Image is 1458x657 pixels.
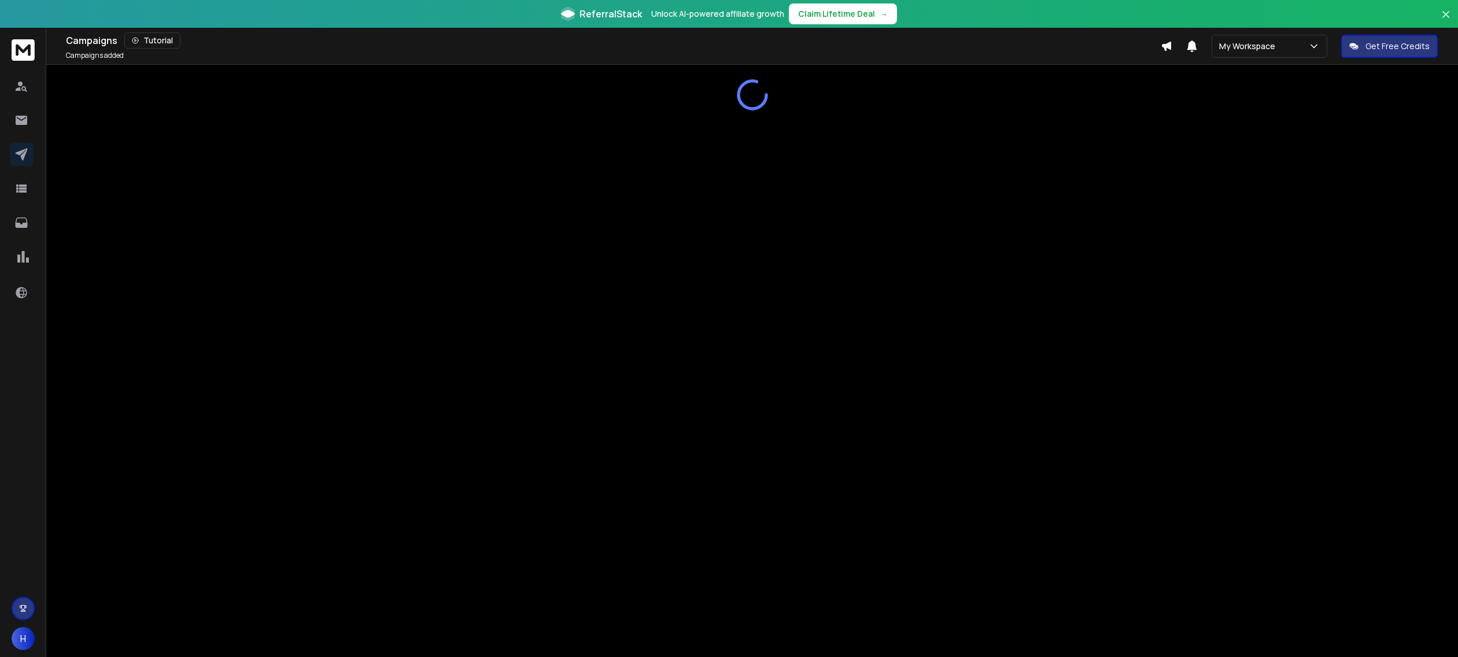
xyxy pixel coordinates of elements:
button: Tutorial [124,32,180,49]
div: Campaigns [66,32,1161,49]
p: Unlock AI-powered affiliate growth [651,8,784,20]
button: Claim Lifetime Deal→ [789,3,897,24]
button: Get Free Credits [1341,35,1438,58]
button: Close banner [1438,7,1453,35]
button: H [12,627,35,650]
p: My Workspace [1219,40,1280,52]
span: → [880,8,888,20]
p: Campaigns added [66,51,124,60]
p: Get Free Credits [1365,40,1430,52]
span: ReferralStack [579,7,642,21]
